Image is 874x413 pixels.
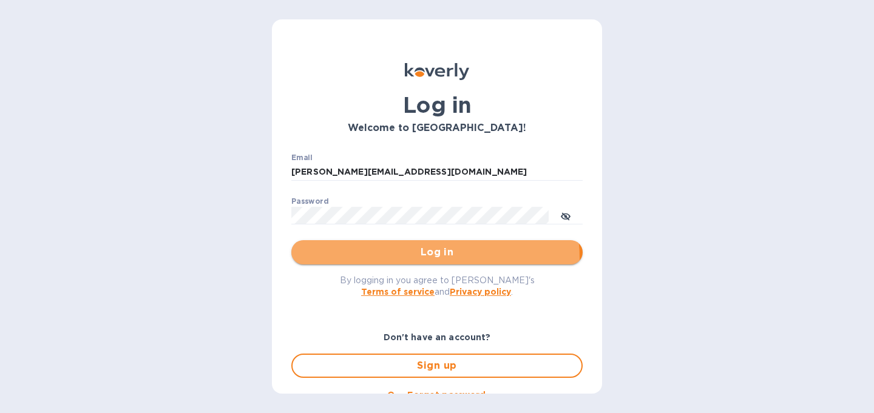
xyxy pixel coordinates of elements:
[361,287,435,297] a: Terms of service
[302,358,572,373] span: Sign up
[384,332,491,342] b: Don't have an account?
[291,354,583,378] button: Sign up
[450,287,511,297] a: Privacy policy
[291,123,583,134] h3: Welcome to [GEOGRAPHIC_DATA]!
[291,240,583,264] button: Log in
[340,275,535,297] span: By logging in you agree to [PERSON_NAME]'s and .
[291,92,583,118] h1: Log in
[554,203,578,227] button: toggle password visibility
[407,390,486,400] u: Forgot password
[291,154,313,161] label: Email
[291,163,583,181] input: Enter email address
[291,198,328,205] label: Password
[301,245,573,260] span: Log in
[405,63,469,80] img: Koverly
